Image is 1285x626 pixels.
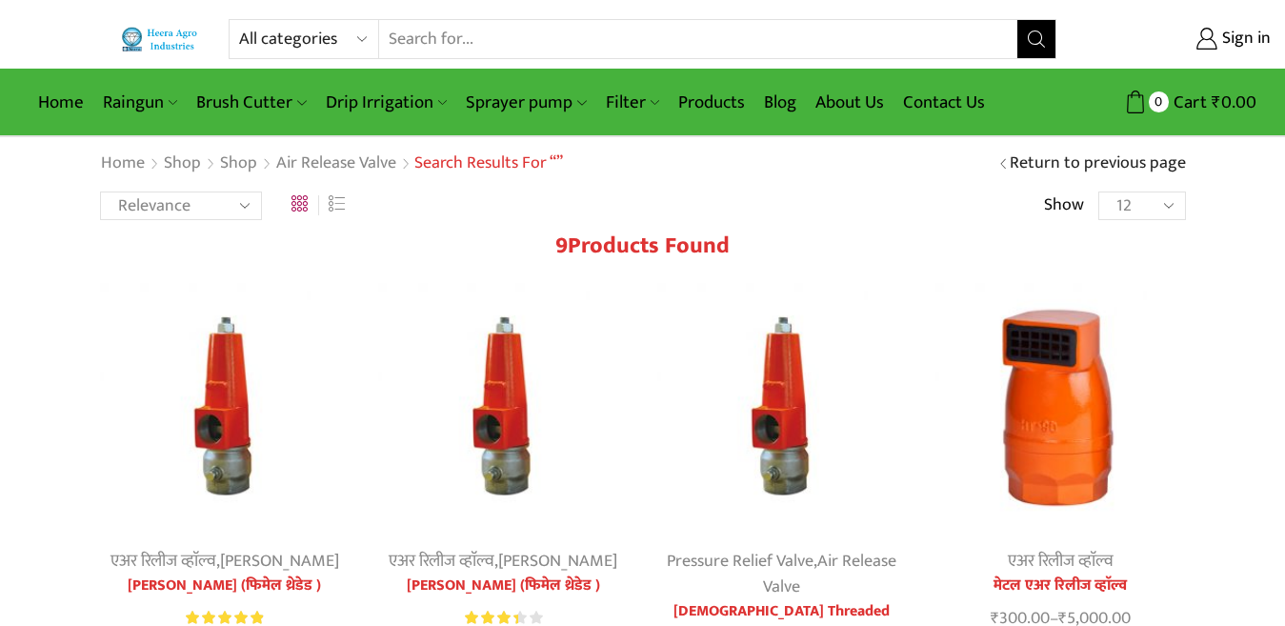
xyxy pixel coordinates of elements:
[1044,193,1084,218] span: Show
[29,80,93,125] a: Home
[389,547,494,576] a: एअर रिलीज व्हाॅल्व
[219,151,258,176] a: Shop
[763,547,896,601] a: Air Release Valve
[1169,90,1207,115] span: Cart
[100,283,351,534] img: pressure relief valve
[316,80,456,125] a: Drip Irrigation
[498,547,617,576] a: [PERSON_NAME]
[1075,85,1256,120] a: 0 Cart ₹0.00
[1017,20,1055,58] button: Search button
[935,283,1186,534] img: Metal Air Release Valve
[1085,22,1271,56] a: Sign in
[1212,88,1256,117] bdi: 0.00
[93,80,187,125] a: Raingun
[163,151,202,176] a: Shop
[220,547,339,576] a: [PERSON_NAME]
[378,549,629,575] div: ,
[1010,151,1186,176] a: Return to previous page
[100,192,262,220] select: Shop order
[667,547,813,576] a: Pressure Relief Valve
[806,80,893,125] a: About Us
[100,549,351,575] div: ,
[657,283,908,534] img: Female threaded pressure relief valve
[1008,547,1114,576] a: एअर रिलीज व्हाॅल्व
[555,227,568,265] span: 9
[100,151,146,176] a: Home
[110,547,216,576] a: एअर रिलीज व्हाॅल्व
[669,80,754,125] a: Products
[1212,88,1221,117] span: ₹
[275,151,397,176] a: Air Release Valve
[568,227,730,265] span: Products found
[100,575,351,597] a: [PERSON_NAME] (फिमेल थ्रेडेड )
[754,80,806,125] a: Blog
[596,80,669,125] a: Filter
[935,575,1186,597] a: मेटल एअर रिलीज व्हाॅल्व
[1217,27,1271,51] span: Sign in
[187,80,315,125] a: Brush Cutter
[456,80,595,125] a: Sprayer pump
[378,575,629,597] a: [PERSON_NAME] (फिमेल थ्रेडेड )
[100,151,563,176] nav: Breadcrumb
[414,153,563,174] h1: Search results for “”
[893,80,994,125] a: Contact Us
[379,20,1017,58] input: Search for...
[657,549,908,600] div: ,
[1149,91,1169,111] span: 0
[378,283,629,534] img: pressure relief valve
